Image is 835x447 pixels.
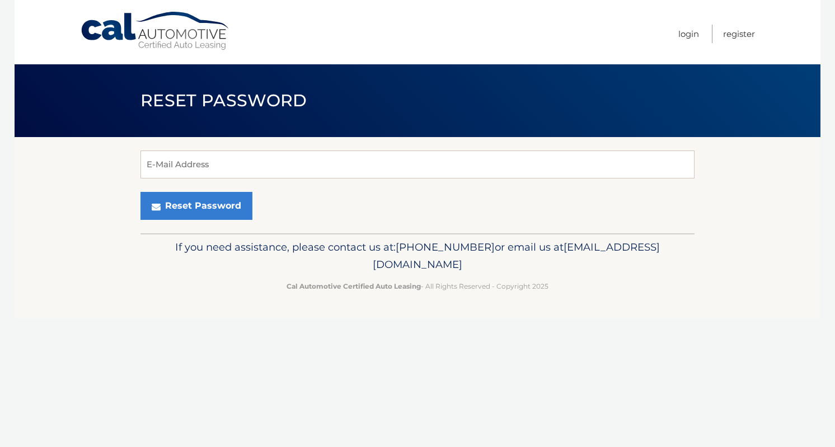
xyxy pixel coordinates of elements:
[678,25,699,43] a: Login
[287,282,421,290] strong: Cal Automotive Certified Auto Leasing
[140,150,695,178] input: E-Mail Address
[148,238,687,274] p: If you need assistance, please contact us at: or email us at
[723,25,755,43] a: Register
[80,11,231,51] a: Cal Automotive
[148,280,687,292] p: - All Rights Reserved - Copyright 2025
[140,192,252,220] button: Reset Password
[396,241,495,253] span: [PHONE_NUMBER]
[140,90,307,111] span: Reset Password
